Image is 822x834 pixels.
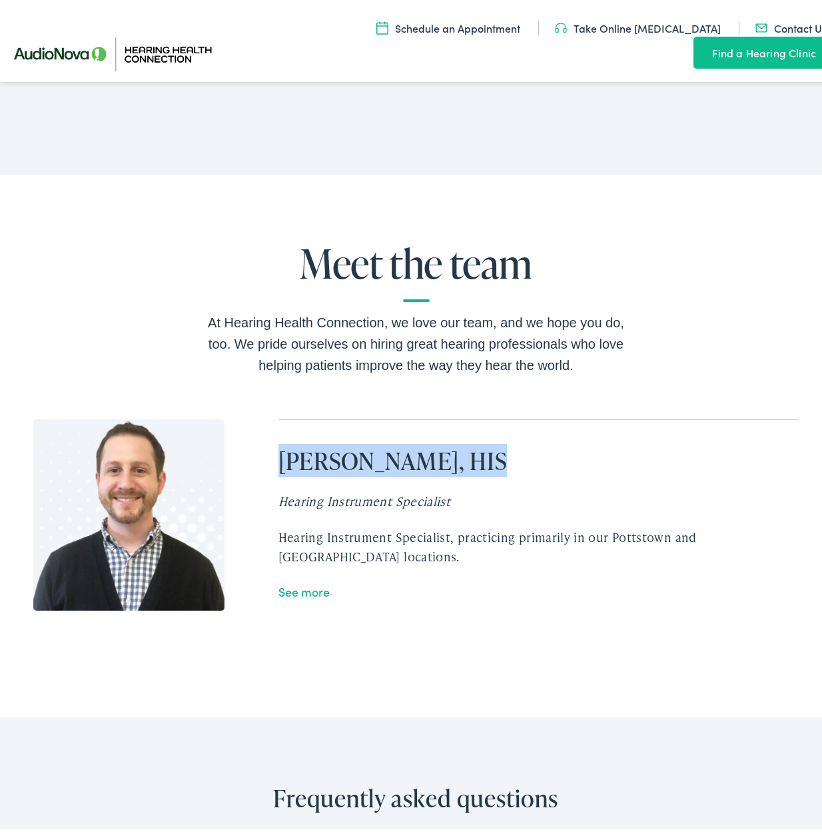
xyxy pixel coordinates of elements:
img: utility icon [555,15,567,30]
i: Hearing Instrument Specialist [278,487,450,504]
a: Schedule an Appointment [376,15,520,30]
img: Andrew Higler HIS is a Hearing Instrument Specialist, practicing primarily in Pottstown, PA. [33,414,224,605]
div: Hearing Instrument Specialist, practicing primarily in our Pottstown and [GEOGRAPHIC_DATA] locati... [278,523,799,561]
h2: Frequently asked questions [33,779,799,807]
img: utility icon [755,15,767,30]
img: utility icon [376,15,388,30]
img: utility icon [693,39,705,55]
h2: [PERSON_NAME], HIS [278,441,799,470]
a: See more [278,578,330,595]
a: Take Online [MEDICAL_DATA] [555,15,721,30]
h2: Meet the team [203,236,629,297]
div: At Hearing Health Connection, we love our team, and we hope you do, too. We pride ourselves on hi... [203,307,629,371]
